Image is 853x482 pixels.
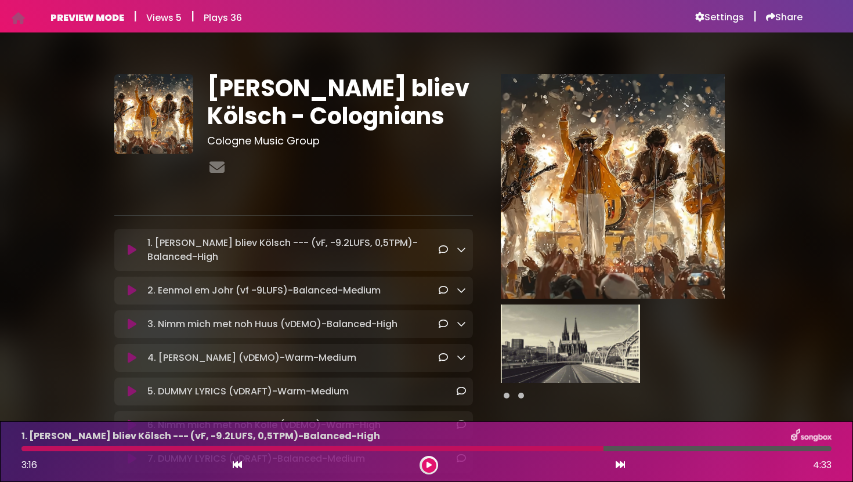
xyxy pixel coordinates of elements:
h3: Cologne Music Group [207,135,472,147]
p: 3. Nimm mich met noh Huus (vDEMO)-Balanced-High [147,317,397,331]
p: 6. Nimm mich met noh Kölle (vDEMO)-Warm-High [147,418,381,432]
p: 1. [PERSON_NAME] bliev Kölsch --- (vF, -9.2LUFS, 0,5TPM)-Balanced-High [147,236,438,264]
a: Settings [695,12,744,23]
h5: | [133,9,137,23]
h1: [PERSON_NAME] bliev Kölsch - Colognians [207,74,472,130]
h5: | [191,9,194,23]
h6: Plays 36 [204,12,242,23]
a: Share [766,12,803,23]
span: 4:33 [813,458,832,472]
h5: | [753,9,757,23]
span: 3:16 [21,458,37,472]
img: 7CvscnJpT4ZgYQDj5s5A [114,74,193,153]
p: 1. [PERSON_NAME] bliev Kölsch --- (vF, -9.2LUFS, 0,5TPM)-Balanced-High [21,429,380,443]
h6: PREVIEW MODE [50,12,124,23]
img: Main Media [501,74,725,298]
h6: Views 5 [146,12,182,23]
p: 4. [PERSON_NAME] (vDEMO)-Warm-Medium [147,351,356,365]
img: bj9cZIVSFGdJ3k2YEuQL [501,305,640,383]
p: 2. Eenmol em Johr (vf -9LUFS)-Balanced-Medium [147,284,381,298]
p: 5. DUMMY LYRICS (vDRAFT)-Warm-Medium [147,385,349,398]
img: songbox-logo-white.png [791,429,832,444]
